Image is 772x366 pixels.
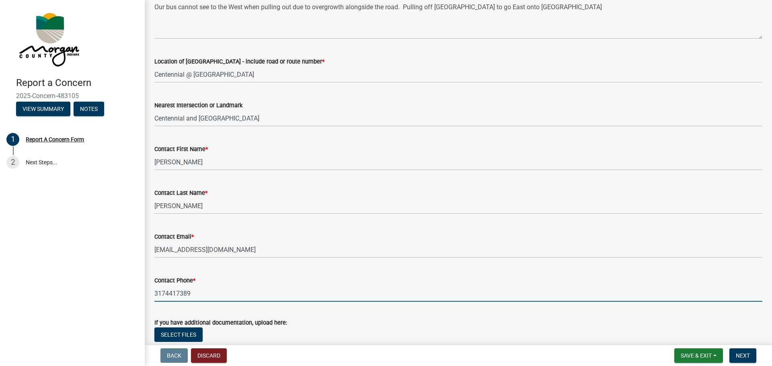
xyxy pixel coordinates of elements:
span: Back [167,352,181,359]
span: 2025-Concern-483105 [16,92,129,100]
wm-modal-confirm: Summary [16,106,70,112]
wm-modal-confirm: Notes [74,106,104,112]
label: If you have additional documentation, upload here: [154,320,287,326]
span: Save & Exit [681,352,712,359]
div: 2 [6,156,19,169]
img: Morgan County, Indiana [16,8,81,69]
button: Discard [191,348,227,363]
button: Notes [74,102,104,116]
span: Next [736,352,750,359]
label: Nearest Intersection or Landmark [154,103,242,108]
button: Save & Exit [674,348,723,363]
button: View Summary [16,102,70,116]
button: Back [160,348,188,363]
label: Contact Email [154,234,194,240]
label: Location of [GEOGRAPHIC_DATA] - include road or route number [154,59,324,65]
button: Next [729,348,756,363]
label: Contact Last Name [154,190,207,196]
div: Report A Concern Form [26,137,84,142]
label: Contact Phone [154,278,195,284]
h4: Report a Concern [16,77,138,89]
label: Contact First Name [154,147,208,152]
div: 1 [6,133,19,146]
button: Select files [154,327,203,342]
